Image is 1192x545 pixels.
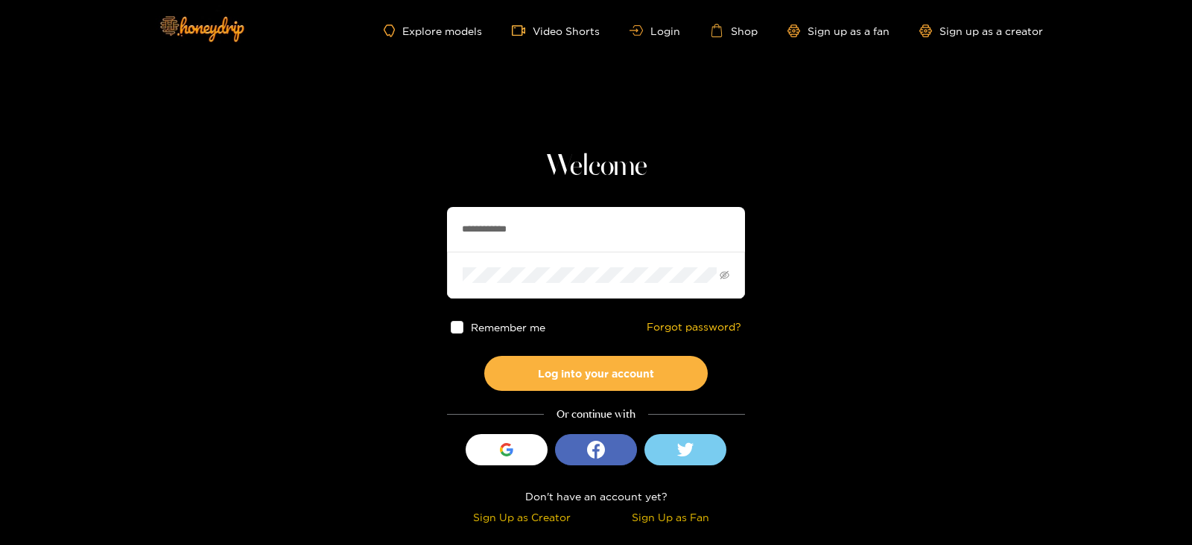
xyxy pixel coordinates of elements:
[787,25,890,37] a: Sign up as a fan
[447,488,745,505] div: Don't have an account yet?
[484,356,708,391] button: Log into your account
[710,24,758,37] a: Shop
[512,24,533,37] span: video-camera
[451,509,592,526] div: Sign Up as Creator
[720,270,729,280] span: eye-invisible
[512,24,600,37] a: Video Shorts
[384,25,482,37] a: Explore models
[447,149,745,185] h1: Welcome
[630,25,680,36] a: Login
[919,25,1043,37] a: Sign up as a creator
[447,406,745,423] div: Or continue with
[647,321,741,334] a: Forgot password?
[600,509,741,526] div: Sign Up as Fan
[471,322,545,333] span: Remember me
